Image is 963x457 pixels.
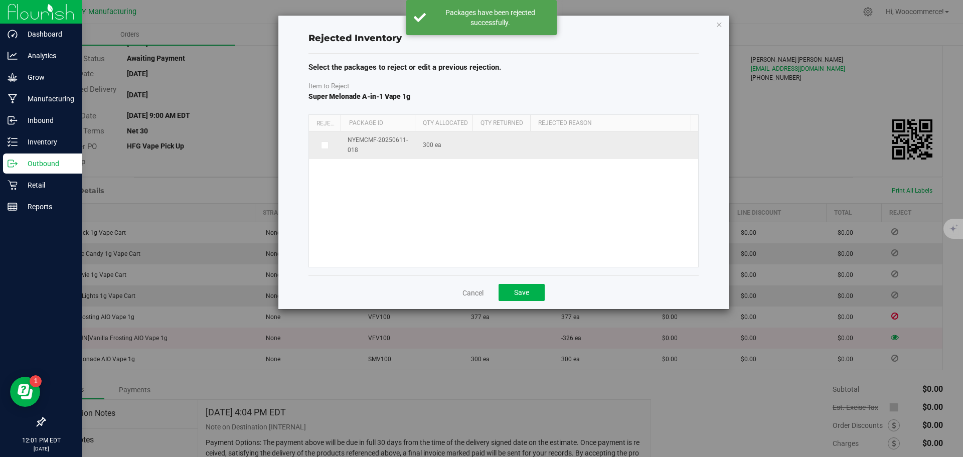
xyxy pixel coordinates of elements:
[18,114,78,126] p: Inbound
[8,180,18,190] inline-svg: Retail
[18,179,78,191] p: Retail
[8,115,18,125] inline-svg: Inbound
[8,72,18,82] inline-svg: Grow
[18,201,78,213] p: Reports
[8,202,18,212] inline-svg: Reports
[18,136,78,148] p: Inventory
[308,92,410,100] span: Super Melonade A-in-1 Vape 1g
[18,71,78,83] p: Grow
[18,158,78,170] p: Outbound
[462,288,484,298] a: Cancel
[431,8,549,28] div: Packages have been rejected successfully.
[530,115,691,132] th: Rejected Reason
[472,115,530,132] th: Qty Returned
[18,93,78,105] p: Manufacturing
[5,445,78,452] p: [DATE]
[499,284,545,301] button: Save
[423,140,441,150] span: 300 ea
[18,28,78,40] p: Dashboard
[8,51,18,61] inline-svg: Analytics
[341,115,414,132] th: Package Id
[8,159,18,169] inline-svg: Outbound
[8,94,18,104] inline-svg: Manufacturing
[8,29,18,39] inline-svg: Dashboard
[348,135,411,155] span: NYEMCMF-20250611-018
[308,82,349,90] span: Item to Reject
[308,63,501,72] span: Select the packages to reject or edit a previous rejection.
[423,119,468,126] span: Qty Allocated
[514,288,529,296] span: Save
[308,32,699,45] div: Rejected Inventory
[8,137,18,147] inline-svg: Inventory
[5,436,78,445] p: 12:01 PM EDT
[18,50,78,62] p: Analytics
[10,377,40,407] iframe: Resource center
[30,375,42,387] iframe: Resource center unread badge
[309,115,341,132] th: Reject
